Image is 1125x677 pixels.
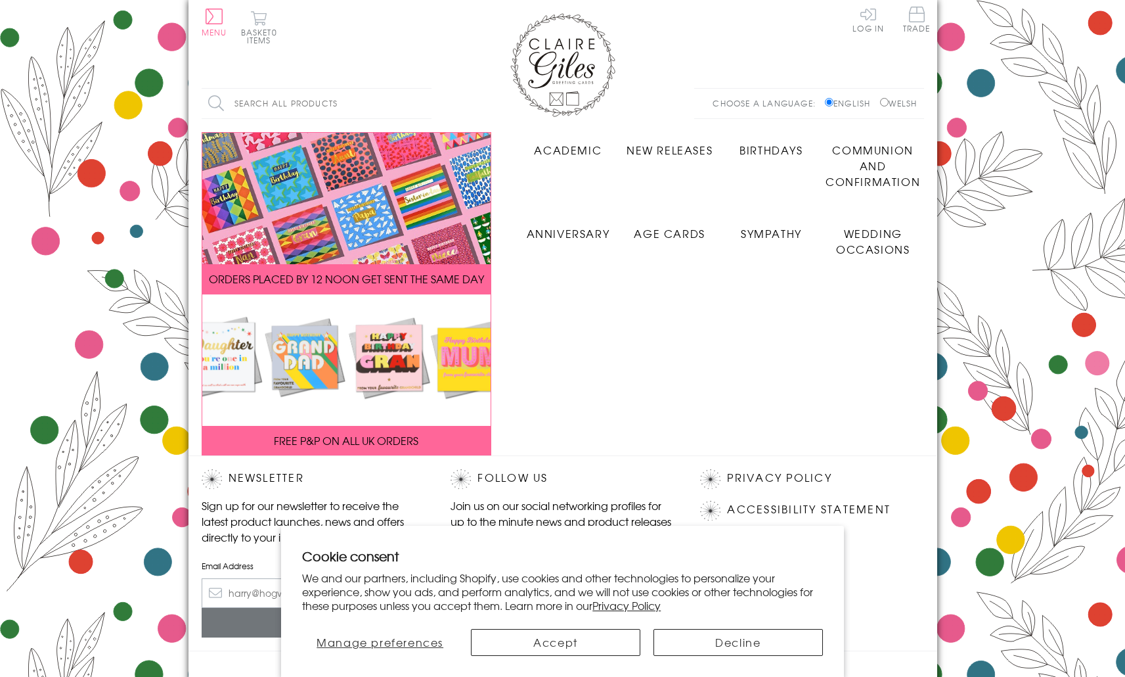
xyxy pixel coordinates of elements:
input: Welsh [880,98,889,106]
input: harry@hogwarts.edu [202,578,425,608]
input: English [825,98,833,106]
a: Privacy Policy [592,597,661,613]
h2: Follow Us [451,469,674,489]
a: Birthdays [720,132,822,158]
button: Accept [471,629,640,656]
input: Search all products [202,89,431,118]
span: Trade [903,7,931,32]
span: FREE P&P ON ALL UK ORDERS [274,432,418,448]
span: ORDERS PLACED BY 12 NOON GET SENT THE SAME DAY [209,271,484,287]
span: Academic [534,142,602,158]
a: New Releases [619,132,720,158]
h2: Cookie consent [302,547,823,565]
a: Trade [903,7,931,35]
a: Age Cards [619,216,720,241]
label: English [825,97,877,109]
a: Log In [852,7,884,32]
button: Menu [202,9,227,36]
span: New Releases [627,142,713,158]
img: Claire Giles Greetings Cards [510,13,615,117]
button: Basket0 items [241,11,277,44]
label: Email Address [202,560,425,572]
span: Sympathy [741,225,802,241]
button: Manage preferences [302,629,458,656]
a: Anniversary [518,216,619,241]
p: We and our partners, including Shopify, use cookies and other technologies to personalize your ex... [302,571,823,612]
h2: Newsletter [202,469,425,489]
p: Choose a language: [713,97,822,109]
span: Anniversary [527,225,610,241]
a: Communion and Confirmation [822,132,924,189]
a: Privacy Policy [727,469,831,487]
button: Decline [653,629,823,656]
input: Subscribe [202,608,425,638]
p: Sign up for our newsletter to receive the latest product launches, news and offers directly to yo... [202,498,425,545]
span: Age Cards [634,225,705,241]
span: Birthdays [739,142,803,158]
a: Academic [518,132,619,158]
input: Search [418,89,431,118]
span: Menu [202,26,227,38]
span: Wedding Occasions [836,225,910,257]
a: Sympathy [720,216,822,241]
span: Manage preferences [317,634,443,650]
label: Welsh [880,97,917,109]
span: 0 items [247,26,277,46]
span: Communion and Confirmation [826,142,920,189]
a: Accessibility Statement [727,501,891,519]
a: Wedding Occasions [822,216,924,257]
p: Join us on our social networking profiles for up to the minute news and product releases the mome... [451,498,674,545]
